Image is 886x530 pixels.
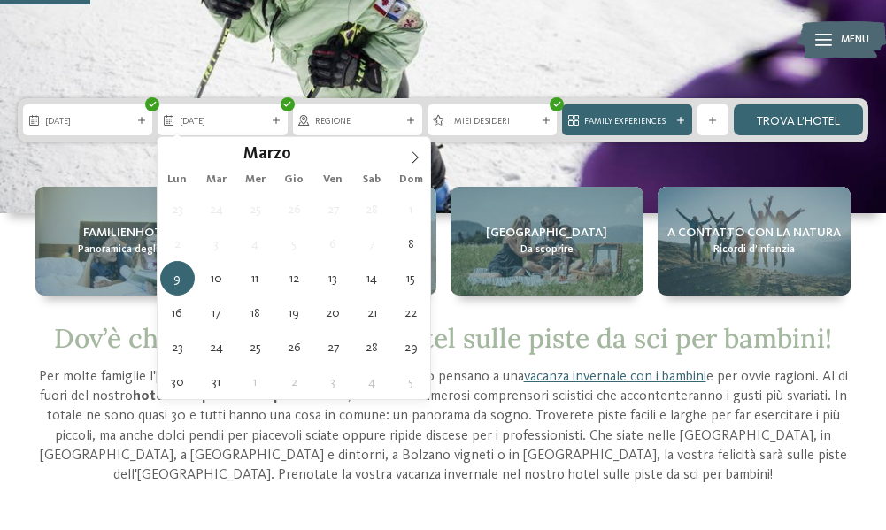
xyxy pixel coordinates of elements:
span: Marzo 4, 2026 [238,227,273,261]
span: Sab [352,174,391,186]
input: Year [291,144,350,163]
span: Mer [235,174,274,186]
span: Marzo 17, 2026 [199,296,234,330]
span: [GEOGRAPHIC_DATA] [486,225,607,242]
span: Marzo 6, 2026 [316,227,351,261]
span: Febbraio 26, 2026 [277,192,312,227]
span: Family Experiences [584,115,669,127]
span: Marzo 14, 2026 [355,261,389,296]
span: Marzo 26, 2026 [277,330,312,365]
span: Marzo 16, 2026 [160,296,195,330]
span: Marzo 31, 2026 [199,365,234,399]
span: Aprile 2, 2026 [277,365,312,399]
span: Marzo 28, 2026 [355,330,389,365]
span: Mar [196,174,235,186]
a: trova l’hotel [734,104,863,135]
span: Marzo 15, 2026 [394,261,428,296]
span: Febbraio 28, 2026 [355,192,389,227]
span: Marzo 12, 2026 [277,261,312,296]
span: Marzo 30, 2026 [160,365,195,399]
span: Marzo 18, 2026 [238,296,273,330]
span: Gio [274,174,313,186]
span: Marzo 24, 2026 [199,330,234,365]
a: Hotel sulle piste da sci per bambini: divertimento senza confini A contatto con la natura Ricordi... [658,187,851,296]
span: Marzo 27, 2026 [316,330,351,365]
span: Marzo 11, 2026 [238,261,273,296]
span: Febbraio 23, 2026 [160,192,195,227]
span: Aprile 1, 2026 [238,365,273,399]
span: Marzo 7, 2026 [355,227,389,261]
span: Marzo 13, 2026 [316,261,351,296]
span: Marzo [243,147,291,164]
span: Marzo 5, 2026 [277,227,312,261]
span: Marzo 3, 2026 [199,227,234,261]
span: Aprile 3, 2026 [316,365,351,399]
span: [DATE] [180,115,265,127]
span: Marzo 29, 2026 [394,330,428,365]
span: Ricordi d’infanzia [713,242,795,257]
span: Regione [315,115,400,127]
span: Dov’è che si va? Nel nostro hotel sulle piste da sci per bambini! [54,321,832,355]
span: Marzo 2, 2026 [160,227,195,261]
img: Familienhotels Südtirol [797,18,886,62]
span: Dom [391,174,430,186]
span: Marzo 9, 2026 [160,261,195,296]
span: A contatto con la natura [667,225,841,242]
span: Marzo 23, 2026 [160,330,195,365]
span: [DATE] [45,115,130,127]
span: Marzo 10, 2026 [199,261,234,296]
a: vacanza invernale con i bambini [524,370,706,384]
span: Menu [841,33,869,48]
span: Ven [313,174,352,186]
span: Marzo 8, 2026 [394,227,428,261]
span: I miei desideri [450,115,535,127]
strong: hotel sulle piste da sci per bambini [133,389,348,403]
span: Marzo 20, 2026 [316,296,351,330]
span: Panoramica degli hotel [78,242,186,257]
span: Marzo 19, 2026 [277,296,312,330]
a: Hotel sulle piste da sci per bambini: divertimento senza confini Familienhotels Panoramica degli ... [35,187,228,296]
a: Hotel sulle piste da sci per bambini: divertimento senza confini [GEOGRAPHIC_DATA] Da scoprire [451,187,643,296]
span: Marzo 22, 2026 [394,296,428,330]
span: Lun [158,174,196,186]
span: Da scoprire [520,242,574,257]
span: Familienhotels [83,225,181,242]
span: Febbraio 24, 2026 [199,192,234,227]
span: Aprile 5, 2026 [394,365,428,399]
span: Marzo 1, 2026 [394,192,428,227]
span: Febbraio 27, 2026 [316,192,351,227]
p: Per molte famiglie l'[GEOGRAPHIC_DATA] è la prima scelta quando pensano a una e per ovvie ragioni... [35,367,851,486]
span: Marzo 21, 2026 [355,296,389,330]
span: Febbraio 25, 2026 [238,192,273,227]
span: Marzo 25, 2026 [238,330,273,365]
span: Aprile 4, 2026 [355,365,389,399]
